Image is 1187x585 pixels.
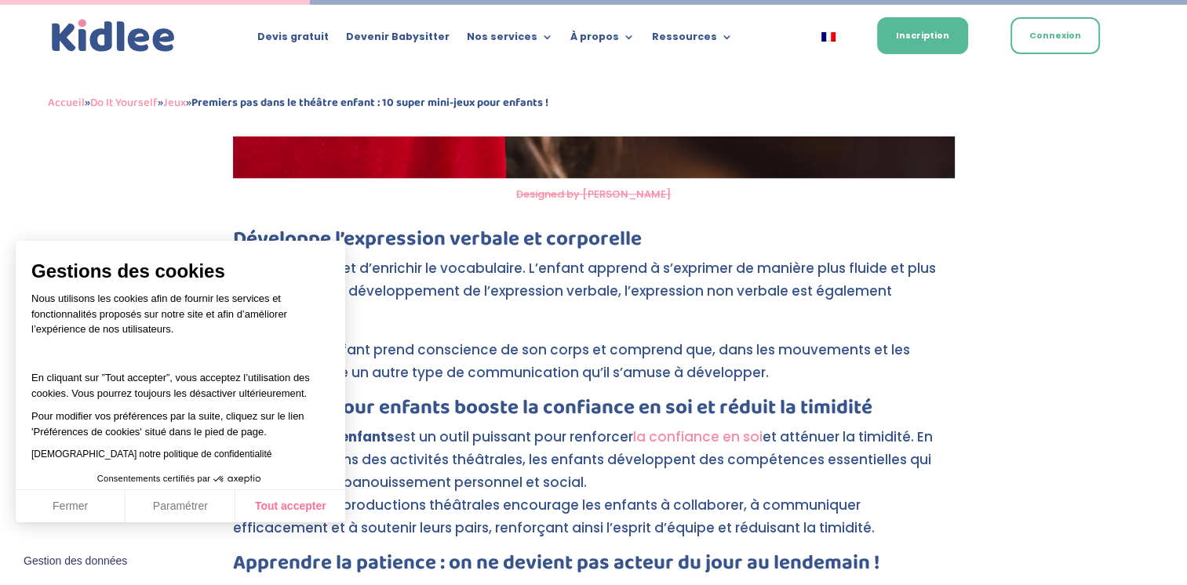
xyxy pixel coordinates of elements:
[48,16,179,56] img: logo_kidlee_bleu
[233,257,955,339] p: Le théâtre permet d’enrichir le vocabulaire. L’enfant apprend à s’exprimer de manière plus fluide...
[1010,17,1100,54] a: Connexion
[31,291,330,347] p: Nous utilisons les cookies afin de fournir les services et fonctionnalités proposés sur notre sit...
[163,93,186,112] a: Jeux
[14,545,137,578] button: Fermer le widget sans consentement
[821,32,836,42] img: Français
[97,474,210,483] span: Consentements certifiés par
[233,398,955,426] h3: Le théâtre pour enfants booste la confiance en soi et réduit la timidité
[126,490,235,523] button: Paramétrer
[31,449,271,460] a: [DEMOGRAPHIC_DATA] notre politique de confidentialité
[235,490,345,523] button: Tout accepter
[48,93,548,112] span: » » »
[467,31,553,49] a: Nos services
[652,31,733,49] a: Ressources
[233,553,955,581] h3: Apprendre la patience : on ne devient pas acteur du jour au lendemain !
[346,31,450,49] a: Devenir Babysitter
[89,469,271,489] button: Consentements certifiés par
[213,456,260,503] svg: Axeptio
[48,16,179,56] a: Kidlee Logo
[31,260,330,283] span: Gestions des cookies
[233,426,955,553] p: Le est un outil puissant pour renforcer et atténuer la timidité. En s’engageant dans des activité...
[516,187,671,202] a: Designed by [PERSON_NAME]
[90,93,158,112] a: Do It Yourself
[191,93,548,112] strong: Premiers pas dans le théâtre enfant : 10 super mini-jeux pour enfants !
[570,31,635,49] a: À propos
[233,339,955,398] p: Petit à petit, l’enfant prend conscience de son corps et comprend que, dans les mouvements et les...
[633,427,763,446] a: la confiance en soi
[31,409,330,439] p: Pour modifier vos préférences par la suite, cliquez sur le lien 'Préférences de cookies' situé da...
[257,31,329,49] a: Devis gratuit
[16,490,126,523] button: Fermer
[877,17,968,54] a: Inscription
[31,355,330,402] p: En cliquant sur ”Tout accepter”, vous acceptez l’utilisation des cookies. Vous pourrez toujours l...
[24,554,127,569] span: Gestion des données
[48,93,85,112] a: Accueil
